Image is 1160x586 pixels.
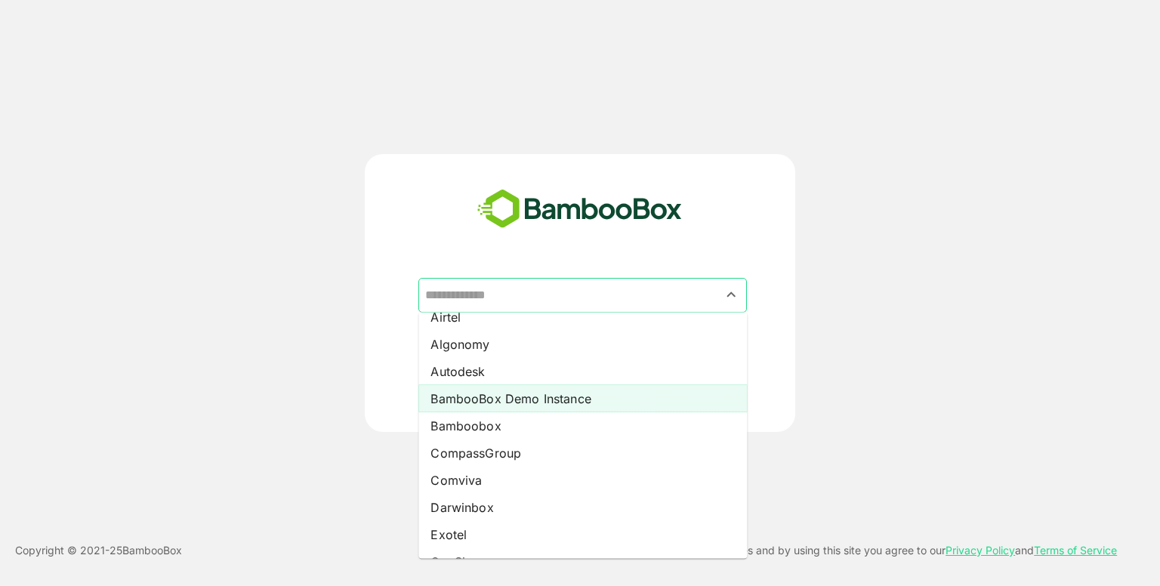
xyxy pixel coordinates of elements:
li: Autodesk [418,358,747,385]
li: BambooBox Demo Instance [418,385,747,412]
li: Exotel [418,521,747,548]
li: Darwinbox [418,494,747,521]
a: Terms of Service [1034,544,1117,557]
a: Privacy Policy [946,544,1015,557]
img: bamboobox [469,184,690,234]
li: CompassGroup [418,439,747,467]
button: Close [721,285,742,305]
li: GupShup [418,548,747,575]
p: This site uses cookies and by using this site you agree to our and [646,541,1117,560]
li: Algonomy [418,331,747,358]
li: Comviva [418,467,747,494]
p: Copyright © 2021- 25 BambooBox [15,541,182,560]
li: Airtel [418,304,747,331]
li: Bamboobox [418,412,747,439]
